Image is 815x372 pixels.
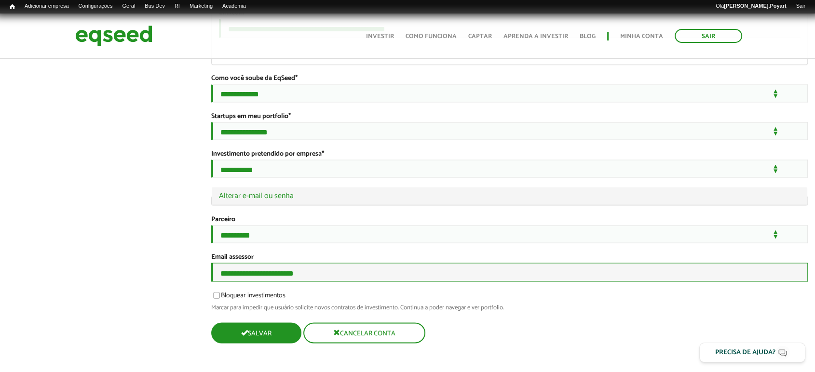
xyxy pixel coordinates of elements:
a: Adicionar empresa [20,2,74,10]
a: Como funciona [406,33,457,40]
div: Marcar para impedir que usuário solicite novos contratos de investimento. Continua a poder navega... [211,304,808,310]
a: Academia [217,2,251,10]
a: Geral [117,2,140,10]
span: Este campo é obrigatório. [295,73,298,84]
img: EqSeed [75,23,152,49]
span: Este campo é obrigatório. [322,148,324,159]
label: Email assessor [211,253,254,260]
a: Olá[PERSON_NAME].Poyart [711,2,791,10]
a: RI [170,2,185,10]
a: Blog [580,33,596,40]
button: Salvar [211,322,301,343]
a: Alterar e-mail ou senha [219,192,801,199]
a: Captar [468,33,492,40]
a: Aprenda a investir [503,33,568,40]
a: Início [5,2,20,12]
label: Parceiro [211,216,235,223]
a: Marketing [185,2,217,10]
span: Início [10,3,15,10]
a: Bus Dev [140,2,170,10]
a: Investir [366,33,394,40]
button: Cancelar conta [303,322,425,343]
label: Como você soube da EqSeed [211,75,298,82]
strong: [PERSON_NAME].Poyart [724,3,786,9]
a: Configurações [74,2,118,10]
label: Investimento pretendido por empresa [211,150,324,157]
a: Sair [791,2,810,10]
span: Este campo é obrigatório. [288,110,291,121]
a: Minha conta [620,33,663,40]
a: Sair [675,29,742,43]
input: Bloquear investimentos [208,292,225,298]
label: Bloquear investimentos [211,292,285,302]
label: Startups em meu portfolio [211,113,291,120]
